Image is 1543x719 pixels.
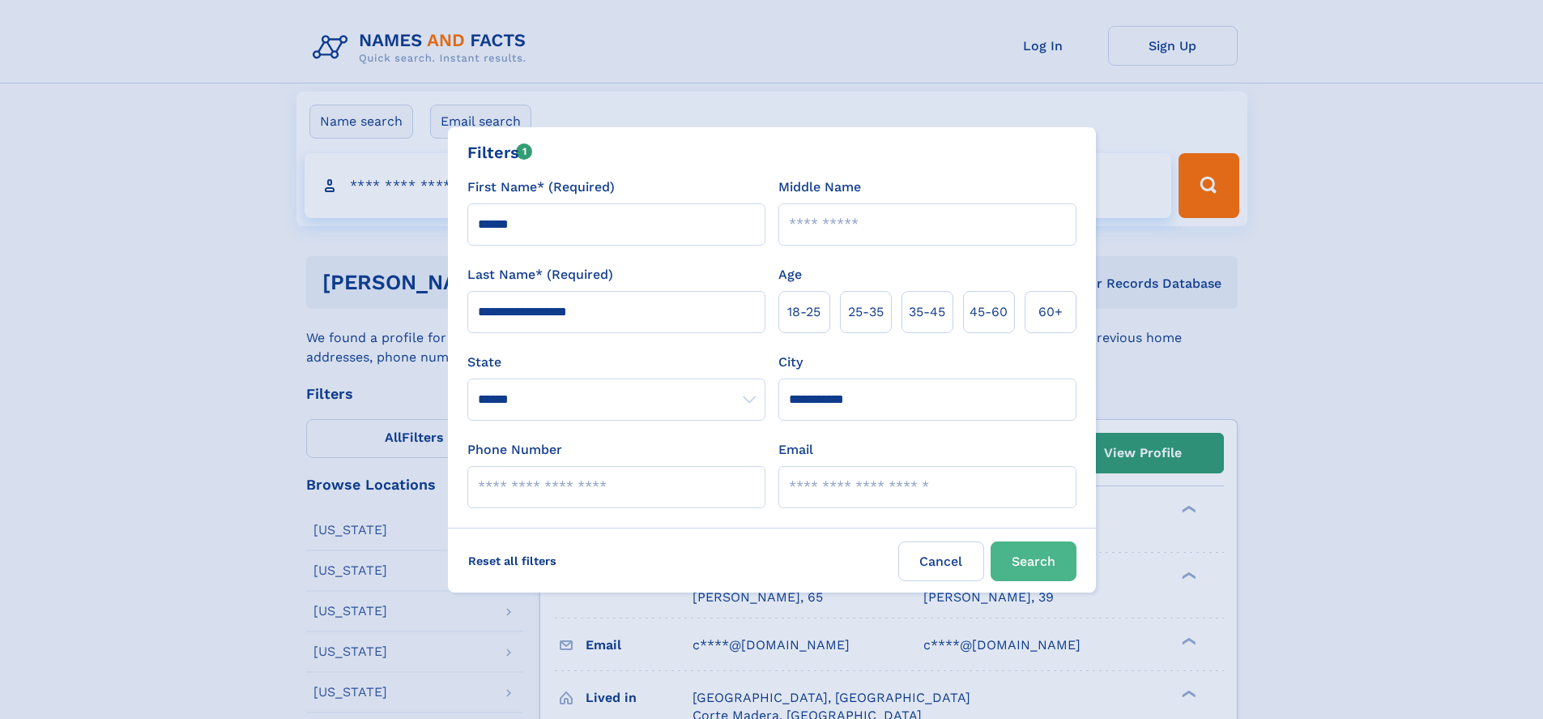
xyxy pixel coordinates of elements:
label: City [778,353,803,372]
label: Reset all filters [458,541,567,580]
label: State [467,353,765,372]
label: Email [778,440,813,460]
span: 18‑25 [787,302,821,322]
label: Middle Name [778,178,861,197]
div: Filters [467,140,533,165]
span: 25‑35 [848,302,884,322]
span: 60+ [1038,302,1063,322]
span: 45‑60 [970,302,1008,322]
label: Phone Number [467,440,562,460]
label: Last Name* (Required) [467,265,613,285]
label: Age [778,265,802,285]
label: Cancel [898,541,984,581]
span: 35‑45 [909,302,945,322]
button: Search [991,541,1076,581]
label: First Name* (Required) [467,178,615,197]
